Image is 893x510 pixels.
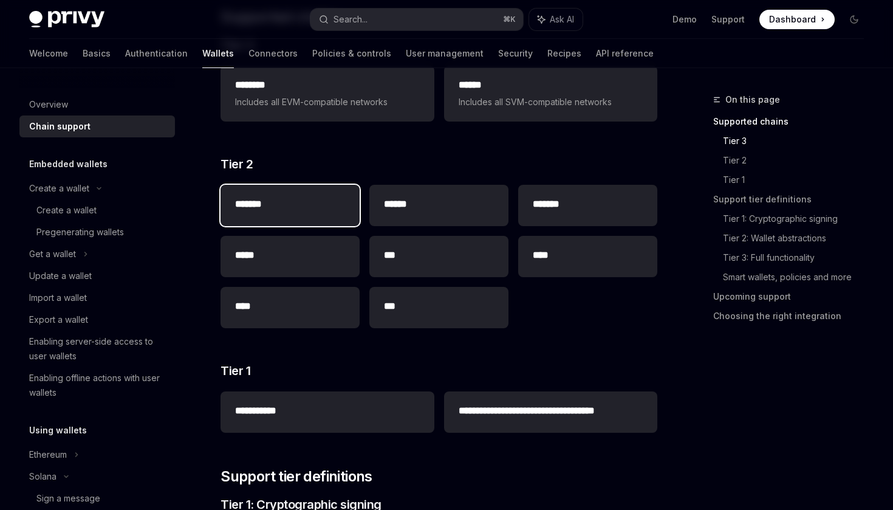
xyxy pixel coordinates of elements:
span: Includes all SVM-compatible networks [459,95,643,109]
a: Tier 1 [723,170,874,190]
a: Sign a message [19,488,175,509]
a: Upcoming support [713,287,874,306]
a: Welcome [29,39,68,68]
div: Chain support [29,119,91,134]
a: Demo [672,13,697,26]
div: Create a wallet [29,181,89,196]
a: Update a wallet [19,265,175,287]
span: Ask AI [550,13,574,26]
span: Dashboard [769,13,816,26]
button: Ask AI [529,9,583,30]
a: User management [406,39,484,68]
a: Recipes [547,39,581,68]
a: Connectors [248,39,298,68]
a: Support [711,13,745,26]
a: Tier 3: Full functionality [723,248,874,267]
span: Tier 1 [221,362,250,379]
a: Tier 2 [723,151,874,170]
a: Basics [83,39,111,68]
a: Policies & controls [312,39,391,68]
div: Update a wallet [29,269,92,283]
a: Enabling offline actions with user wallets [19,367,175,404]
img: dark logo [29,11,104,28]
span: On this page [725,92,780,107]
div: Ethereum [29,447,67,462]
a: Wallets [202,39,234,68]
div: Enabling server-side access to user wallets [29,334,168,364]
span: Support tier definitions [221,467,372,486]
button: Toggle dark mode [844,10,864,29]
a: Pregenerating wallets [19,221,175,243]
span: ⌘ K [503,15,516,24]
a: Supported chains [713,112,874,131]
div: Pregenerating wallets [36,225,124,239]
div: Sign a message [36,491,100,506]
a: **** *Includes all SVM-compatible networks [444,66,657,122]
button: Search...⌘K [310,9,522,30]
a: Export a wallet [19,309,175,331]
h5: Embedded wallets [29,157,108,171]
h5: Using wallets [29,423,87,438]
a: Dashboard [759,10,835,29]
a: Support tier definitions [713,190,874,209]
div: Get a wallet [29,247,76,261]
a: Enabling server-side access to user wallets [19,331,175,367]
a: Import a wallet [19,287,175,309]
a: Tier 3 [723,131,874,151]
div: Enabling offline actions with user wallets [29,371,168,400]
div: Solana [29,469,56,484]
a: Overview [19,94,175,115]
div: Import a wallet [29,291,87,305]
a: API reference [596,39,654,68]
a: Tier 2: Wallet abstractions [723,229,874,248]
span: Tier 2 [221,156,253,173]
a: **** ***Includes all EVM-compatible networks [221,66,434,122]
a: Smart wallets, policies and more [723,267,874,287]
a: Chain support [19,115,175,137]
div: Export a wallet [29,312,88,327]
a: Authentication [125,39,188,68]
a: Security [498,39,533,68]
span: Includes all EVM-compatible networks [235,95,419,109]
a: Choosing the right integration [713,306,874,326]
div: Create a wallet [36,203,97,218]
a: Create a wallet [19,199,175,221]
a: Tier 1: Cryptographic signing [723,209,874,229]
div: Overview [29,97,68,112]
div: Search... [334,12,368,27]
